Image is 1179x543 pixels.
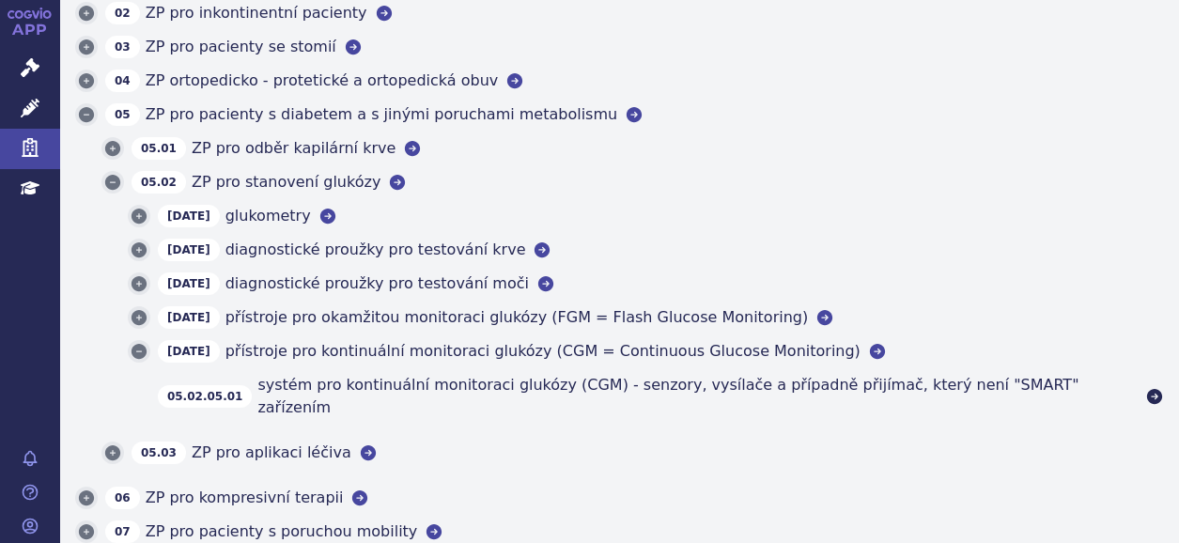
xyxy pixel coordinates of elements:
[146,36,336,58] span: ZP pro pacienty se stomií
[132,137,186,160] strong: 05.01
[105,36,140,58] strong: 03
[158,340,220,363] strong: [DATE]
[225,272,529,295] span: diagnostické proužky pro testování moči
[146,520,418,543] span: ZP pro pacienty s poruchou mobility
[105,520,140,543] strong: 07
[192,171,380,194] span: ZP pro stanovení glukózy
[132,171,186,194] strong: 05.02
[257,374,1138,419] span: systém pro kontinuální monitoraci glukózy (CGM) - senzory, vysílače a případně přijímač, který ne...
[105,103,140,126] strong: 05
[146,103,617,126] span: ZP pro pacienty s diabetem a s jinými poruchami metabolismu
[192,442,351,464] span: ZP pro aplikaci léčiva
[225,340,861,363] span: přístroje pro kontinuální monitoraci glukózy (CGM = Continuous Glucose Monitoring)
[158,239,220,261] strong: [DATE]
[158,385,252,408] strong: 05.02.05.01
[225,239,526,261] span: diagnostické proužky pro testování krve
[146,2,367,24] span: ZP pro inkontinentní pacienty
[225,205,311,227] span: glukometry
[105,487,140,509] strong: 06
[132,442,186,464] strong: 05.03
[225,306,809,329] span: přístroje pro okamžitou monitoraci glukózy (FGM = Flash Glucose Monitoring)
[158,306,220,329] strong: [DATE]
[192,137,396,160] span: ZP pro odběr kapilární krve
[158,272,220,295] strong: [DATE]
[158,205,220,227] strong: [DATE]
[105,2,140,24] strong: 02
[146,70,499,92] span: ZP ortopedicko - protetické a ortopedická obuv
[105,70,140,92] strong: 04
[146,487,344,509] span: ZP pro kompresivní terapii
